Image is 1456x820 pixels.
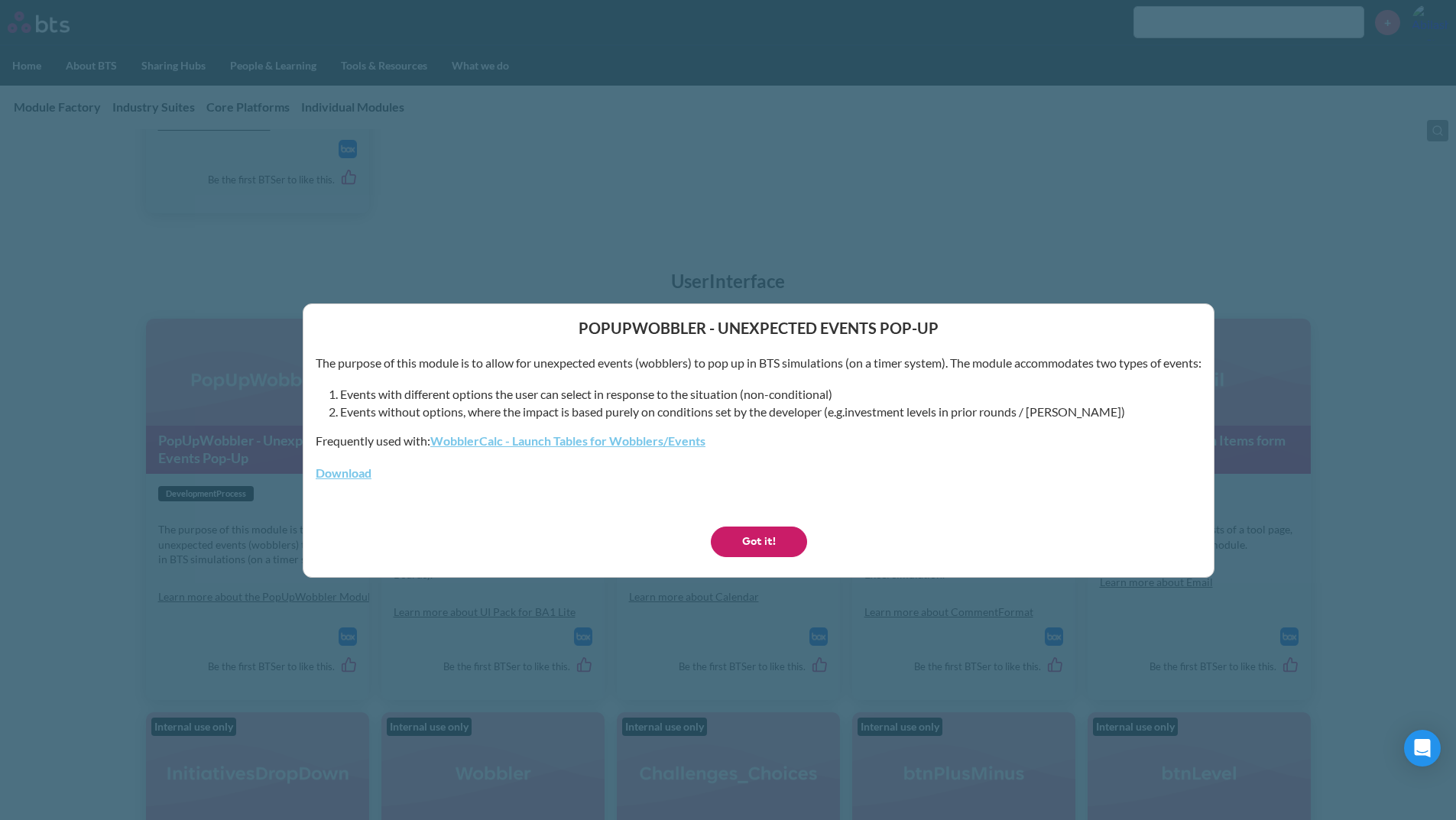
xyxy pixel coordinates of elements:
[711,527,807,557] button: Got it!
[340,386,1189,403] li: Events with different options the user can select in response to the situation (non-conditional)
[316,355,1201,371] p: The purpose of this module is to allow for unexpected events (wobblers) to pop up in BTS simulati...
[1404,730,1441,767] div: Open Intercom Messenger
[316,465,371,480] a: Download
[316,316,1201,339] header: PopUpWobbler - Unexpected Events Pop-Up
[430,433,705,448] a: WobblerCalc - Launch Tables for Wobblers/Events
[316,433,1201,449] p: Frequently used with:
[340,404,1189,420] li: Events without options, where the impact is based purely on conditions set by the developer (e.g....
